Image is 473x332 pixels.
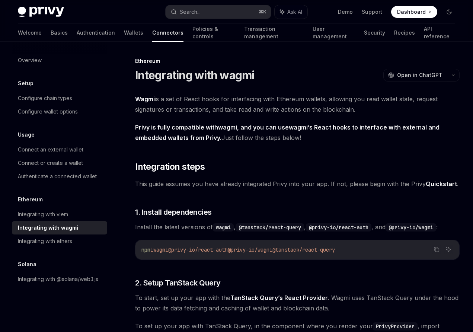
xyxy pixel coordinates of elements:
a: API reference [424,24,455,42]
h1: Integrating with wagmi [135,68,255,82]
span: 2. Setup TanStack Query [135,278,221,288]
a: Policies & controls [192,24,235,42]
a: Integrating with wagmi [12,221,107,234]
h5: Solana [18,260,36,269]
div: Connect an external wallet [18,145,83,154]
span: Just follow the steps below! [135,122,460,143]
span: Ask AI [287,8,302,16]
a: Configure wallet options [12,105,107,118]
h5: Usage [18,130,35,139]
a: Demo [338,8,353,16]
div: Configure chain types [18,94,72,103]
a: wagmi [213,223,234,231]
a: Connect or create a wallet [12,156,107,170]
span: 1. Install dependencies [135,207,212,217]
button: Ask AI [444,245,453,254]
a: Welcome [18,24,42,42]
div: Connect or create a wallet [18,159,83,167]
a: Security [364,24,385,42]
code: PrivyProvider [373,322,418,331]
span: ⌘ K [259,9,266,15]
span: npm [141,246,150,253]
a: Authenticate a connected wallet [12,170,107,183]
span: i [150,246,153,253]
a: Configure chain types [12,92,107,105]
a: Integrating with viem [12,208,107,221]
h5: Setup [18,79,33,88]
img: dark logo [18,7,64,17]
a: Quickstart [426,180,457,188]
a: wagmi [289,124,308,131]
span: @privy-io/react-auth [168,246,228,253]
div: Configure wallet options [18,107,78,116]
a: Authentication [77,24,115,42]
a: Support [362,8,382,16]
span: To start, set up your app with the . Wagmi uses TanStack Query under the hood to power its data f... [135,293,460,313]
a: User management [313,24,355,42]
a: Basics [51,24,68,42]
a: Integrating with @solana/web3.js [12,272,107,286]
a: @privy-io/wagmi [386,223,436,231]
a: Dashboard [391,6,437,18]
div: Integrating with wagmi [18,223,78,232]
span: Install the latest versions of , , , and : [135,222,460,232]
span: Dashboard [397,8,426,16]
a: Recipes [394,24,415,42]
div: Integrating with viem [18,210,68,219]
h5: Ethereum [18,195,43,204]
a: wagmi [218,124,237,131]
div: Overview [18,56,42,65]
button: Search...⌘K [166,5,271,19]
div: Integrating with ethers [18,237,72,246]
button: Open in ChatGPT [383,69,447,82]
a: Wagmi [135,95,155,103]
div: Authenticate a connected wallet [18,172,97,181]
span: wagmi [153,246,168,253]
span: Open in ChatGPT [397,71,442,79]
a: Connectors [152,24,183,42]
span: Integration steps [135,161,205,173]
a: @tanstack/react-query [236,223,304,231]
a: TanStack Query’s React Provider [230,294,328,302]
span: @privy-io/wagmi [228,246,272,253]
span: is a set of React hooks for interfacing with Ethereum wallets, allowing you read wallet state, re... [135,94,460,115]
span: @tanstack/react-query [272,246,335,253]
a: Transaction management [244,24,304,42]
button: Ask AI [275,5,307,19]
button: Toggle dark mode [443,6,455,18]
a: Wallets [124,24,143,42]
strong: Privy is fully compatible with , and you can use ’s React hooks to interface with external and em... [135,124,440,141]
div: Search... [180,7,201,16]
a: Integrating with ethers [12,234,107,248]
div: Integrating with @solana/web3.js [18,275,98,284]
a: @privy-io/react-auth [306,223,371,231]
button: Copy the contents from the code block [432,245,441,254]
a: Connect an external wallet [12,143,107,156]
span: This guide assumes you have already integrated Privy into your app. If not, please begin with the... [135,179,460,189]
div: Ethereum [135,57,460,65]
a: Overview [12,54,107,67]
